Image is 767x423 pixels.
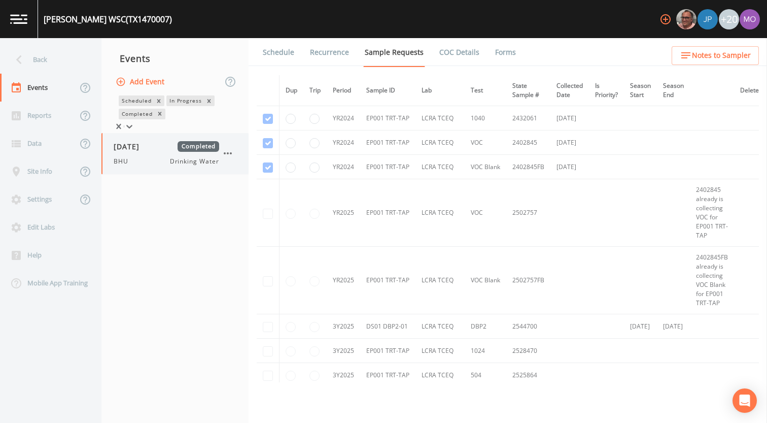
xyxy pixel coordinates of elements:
div: In Progress [166,95,204,106]
td: EP001 TRT-TAP [360,339,415,363]
td: 2402845FB already is collecting VOC Blank for EP001 TRT-TAP [690,247,734,314]
td: LCRA TCEQ [415,314,465,339]
a: Sample Requests [363,38,425,67]
div: Events [101,46,249,71]
td: 3Y2025 [327,363,360,387]
td: DS01 DBP2-01 [360,314,415,339]
td: YR2025 [327,247,360,314]
th: Collected Date [550,75,589,106]
td: 2402845 already is collecting VOC for EP001 TRT-TAP [690,179,734,247]
td: LCRA TCEQ [415,179,465,247]
td: [DATE] [550,155,589,179]
div: Remove In Progress [203,95,215,106]
td: LCRA TCEQ [415,363,465,387]
span: BHU [114,157,134,166]
td: [DATE] [657,314,690,339]
td: 504 [465,363,506,387]
td: 2402845 [506,131,550,155]
td: 3Y2025 [327,339,360,363]
td: LCRA TCEQ [415,247,465,314]
td: YR2025 [327,179,360,247]
img: logo [10,14,27,24]
a: [DATE]CompletedBHUDrinking Water [101,133,249,175]
a: Schedule [261,38,296,67]
a: Forms [494,38,517,67]
td: 2528470 [506,339,550,363]
td: VOC [465,179,506,247]
td: EP001 TRT-TAP [360,179,415,247]
th: Period [327,75,360,106]
img: 41241ef155101aa6d92a04480b0d0000 [698,9,718,29]
div: Scheduled [119,95,153,106]
td: 2525864 [506,363,550,387]
th: Season End [657,75,690,106]
td: VOC Blank [465,247,506,314]
div: +20 [719,9,739,29]
div: [PERSON_NAME] WSC (TX1470007) [44,13,172,25]
td: YR2024 [327,106,360,131]
th: Season Start [624,75,657,106]
td: 2502757 [506,179,550,247]
th: Dup [280,75,304,106]
td: 2432061 [506,106,550,131]
span: [DATE] [114,141,147,152]
td: LCRA TCEQ [415,106,465,131]
td: EP001 TRT-TAP [360,363,415,387]
span: Notes to Sampler [692,49,751,62]
img: e2d790fa78825a4bb76dcb6ab311d44c [676,9,696,29]
td: YR2024 [327,155,360,179]
th: State Sample # [506,75,550,106]
td: VOC Blank [465,155,506,179]
th: Trip [303,75,327,106]
img: 4e251478aba98ce068fb7eae8f78b90c [740,9,760,29]
td: VOC [465,131,506,155]
th: Test [465,75,506,106]
div: Open Intercom Messenger [733,388,757,413]
td: LCRA TCEQ [415,339,465,363]
td: 2544700 [506,314,550,339]
a: Recurrence [308,38,351,67]
button: Notes to Sampler [672,46,759,65]
td: [DATE] [550,131,589,155]
td: 3Y2025 [327,314,360,339]
button: Add Event [114,73,168,91]
td: EP001 TRT-TAP [360,131,415,155]
div: Joshua gere Paul [697,9,718,29]
div: Mike Franklin [676,9,697,29]
td: 1040 [465,106,506,131]
th: Sample ID [360,75,415,106]
th: Lab [415,75,465,106]
td: 2502757FB [506,247,550,314]
td: LCRA TCEQ [415,155,465,179]
td: YR2024 [327,131,360,155]
td: [DATE] [624,314,657,339]
span: Completed [178,141,219,152]
td: 2402845FB [506,155,550,179]
td: LCRA TCEQ [415,131,465,155]
span: Drinking Water [170,157,219,166]
div: Remove Scheduled [153,95,164,106]
td: EP001 TRT-TAP [360,247,415,314]
th: Is Priority? [589,75,624,106]
a: COC Details [438,38,481,67]
td: EP001 TRT-TAP [360,155,415,179]
div: Remove Completed [154,109,165,119]
td: 1024 [465,339,506,363]
td: DBP2 [465,314,506,339]
td: [DATE] [550,106,589,131]
td: EP001 TRT-TAP [360,106,415,131]
div: Completed [119,109,154,119]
